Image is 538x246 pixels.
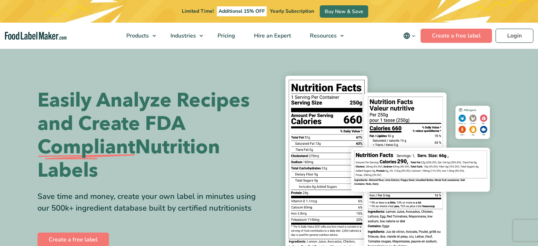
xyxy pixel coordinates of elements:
[308,32,337,40] span: Resources
[161,23,207,49] a: Industries
[496,29,533,43] a: Login
[301,23,347,49] a: Resources
[208,23,243,49] a: Pricing
[245,23,299,49] a: Hire an Expert
[37,191,264,214] div: Save time and money, create your own label in minutes using our 500k+ ingredient database built b...
[217,6,267,16] span: Additional 15% OFF
[117,23,160,49] a: Products
[37,136,135,159] span: Compliant
[270,8,314,15] span: Yearly Subscription
[37,89,264,182] h1: Easily Analyze Recipes and Create FDA Nutrition Labels
[182,8,214,15] span: Limited Time!
[421,29,492,43] a: Create a free label
[124,32,150,40] span: Products
[320,5,368,18] a: Buy Now & Save
[168,32,197,40] span: Industries
[215,32,236,40] span: Pricing
[252,32,292,40] span: Hire an Expert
